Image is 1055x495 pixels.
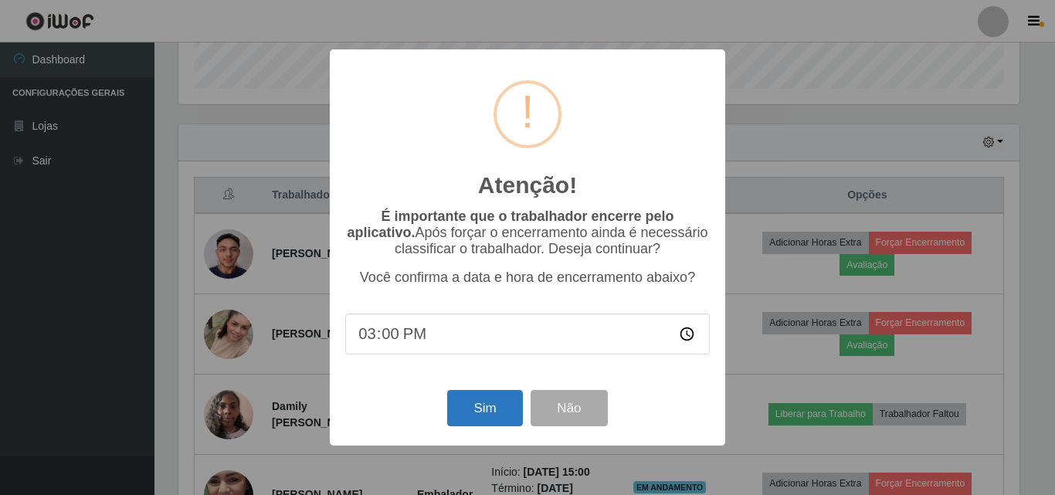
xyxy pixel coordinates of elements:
[531,390,607,426] button: Não
[345,270,710,286] p: Você confirma a data e hora de encerramento abaixo?
[447,390,522,426] button: Sim
[345,209,710,257] p: Após forçar o encerramento ainda é necessário classificar o trabalhador. Deseja continuar?
[478,171,577,199] h2: Atenção!
[347,209,673,240] b: É importante que o trabalhador encerre pelo aplicativo.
